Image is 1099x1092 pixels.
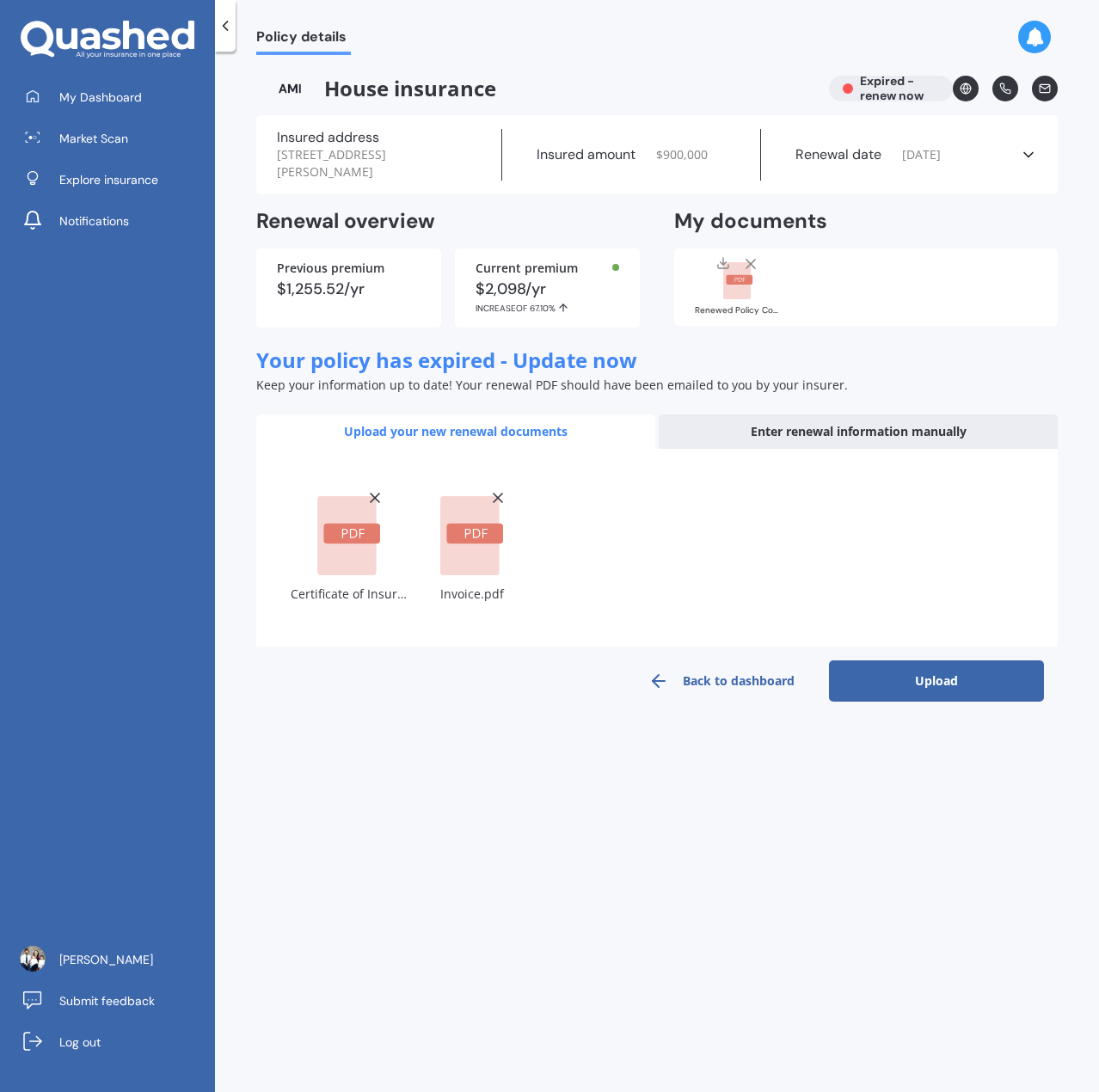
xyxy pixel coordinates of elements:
[13,942,215,977] a: [PERSON_NAME]
[59,1034,101,1051] span: Log out
[537,146,635,163] label: Insured amount
[476,262,619,274] div: Current premium
[476,303,530,314] span: INCREASE OF
[59,89,142,106] span: My Dashboard
[530,303,556,314] span: 67.10%
[695,306,781,315] div: Renewed Policy Correspondence - D0014712731.pdf
[59,130,128,147] span: Market Scan
[795,146,881,163] label: Renewal date
[277,262,421,274] div: Previous premium
[656,146,708,163] span: $ 900,000
[277,281,421,297] div: $1,255.52/yr
[256,346,637,374] span: Your policy has expired - Update now
[256,76,815,101] span: House insurance
[277,129,379,146] label: Insured address
[256,414,655,449] div: Upload your new renewal documents
[277,146,467,181] span: [STREET_ADDRESS][PERSON_NAME]
[414,582,530,605] div: Invoice.pdf
[291,582,407,605] div: Certificate of Insurance.pdf
[256,76,324,101] img: AMI-text-1.webp
[256,208,640,235] h2: Renewal overview
[13,204,215,238] a: Notifications
[20,946,46,972] img: AOh14GjyB2kBIiwZmQXy2vBCnY8onLdyMc9J9gJEN_pSCA=s96-c
[256,28,351,52] span: Policy details
[13,984,215,1018] a: Submit feedback
[829,660,1044,702] button: Upload
[59,951,153,968] span: [PERSON_NAME]
[902,146,941,163] span: [DATE]
[13,163,215,197] a: Explore insurance
[13,121,215,156] a: Market Scan
[614,660,829,702] a: Back to dashboard
[59,171,158,188] span: Explore insurance
[13,1025,215,1059] a: Log out
[476,281,619,314] div: $2,098/yr
[659,414,1058,449] div: Enter renewal information manually
[59,992,155,1009] span: Submit feedback
[674,208,827,235] h2: My documents
[59,212,129,230] span: Notifications
[13,80,215,114] a: My Dashboard
[256,377,848,393] span: Keep your information up to date! Your renewal PDF should have been emailed to you by your insurer.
